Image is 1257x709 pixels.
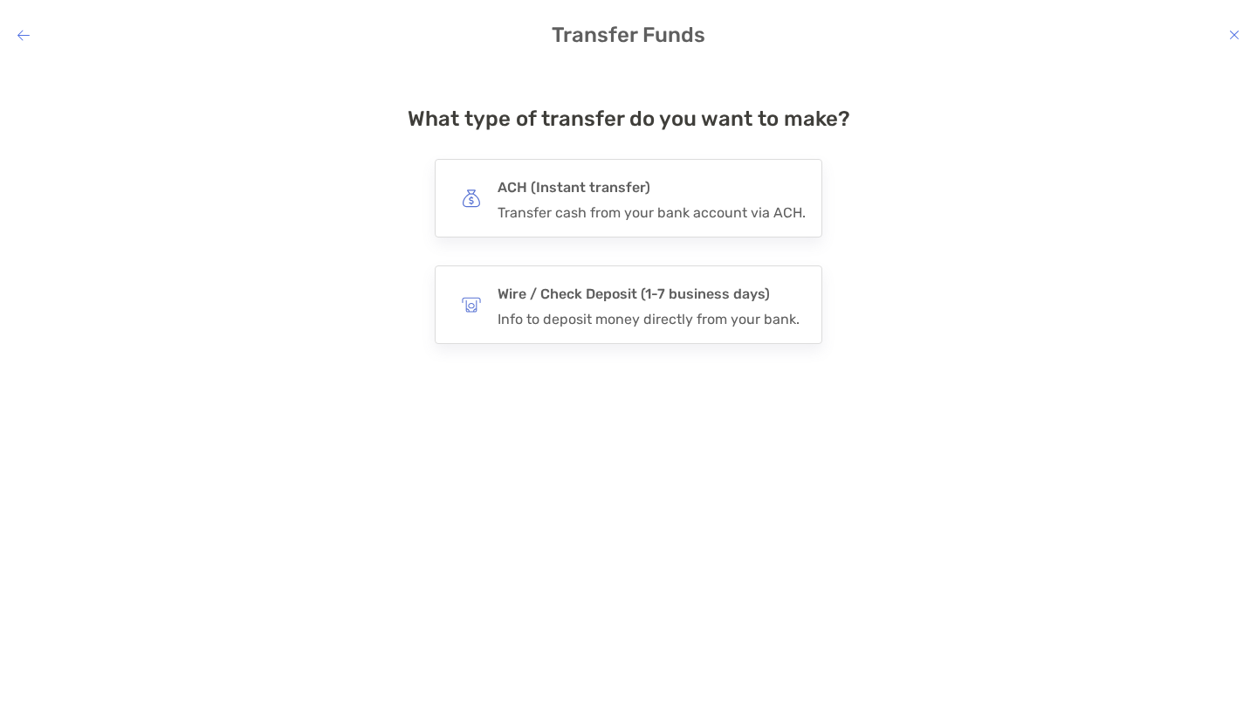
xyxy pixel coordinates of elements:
[498,311,800,327] div: Info to deposit money directly from your bank.
[408,107,850,131] h4: What type of transfer do you want to make?
[462,295,481,314] img: button icon
[498,282,800,306] h4: Wire / Check Deposit (1-7 business days)
[498,176,806,200] h4: ACH (Instant transfer)
[462,189,481,208] img: button icon
[498,204,806,221] div: Transfer cash from your bank account via ACH.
